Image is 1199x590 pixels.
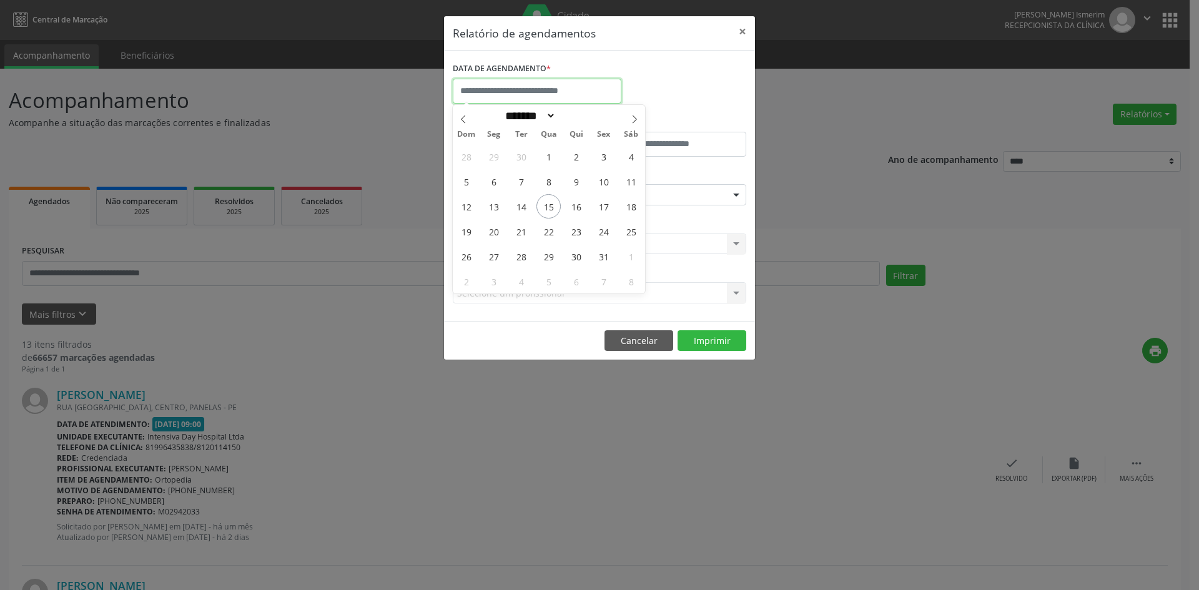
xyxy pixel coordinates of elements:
span: Outubro 2, 2025 [564,144,588,169]
span: Ter [508,130,535,139]
span: Sex [590,130,618,139]
span: Novembro 3, 2025 [481,269,506,293]
span: Setembro 30, 2025 [509,144,533,169]
select: Month [501,109,556,122]
span: Outubro 7, 2025 [509,169,533,194]
span: Outubro 29, 2025 [536,244,561,268]
span: Novembro 7, 2025 [591,269,616,293]
span: Outubro 5, 2025 [454,169,478,194]
span: Outubro 6, 2025 [481,169,506,194]
label: DATA DE AGENDAMENTO [453,59,551,79]
span: Outubro 18, 2025 [619,194,643,219]
span: Novembro 2, 2025 [454,269,478,293]
span: Qui [563,130,590,139]
span: Outubro 27, 2025 [481,244,506,268]
span: Outubro 28, 2025 [509,244,533,268]
span: Dom [453,130,480,139]
span: Seg [480,130,508,139]
span: Novembro 8, 2025 [619,269,643,293]
span: Outubro 24, 2025 [591,219,616,243]
span: Novembro 4, 2025 [509,269,533,293]
span: Outubro 16, 2025 [564,194,588,219]
h5: Relatório de agendamentos [453,25,596,41]
button: Imprimir [678,330,746,352]
span: Outubro 22, 2025 [536,219,561,243]
span: Outubro 1, 2025 [536,144,561,169]
span: Outubro 25, 2025 [619,219,643,243]
span: Outubro 19, 2025 [454,219,478,243]
span: Outubro 3, 2025 [591,144,616,169]
span: Outubro 13, 2025 [481,194,506,219]
span: Novembro 5, 2025 [536,269,561,293]
span: Novembro 6, 2025 [564,269,588,293]
button: Cancelar [604,330,673,352]
span: Outubro 11, 2025 [619,169,643,194]
span: Outubro 30, 2025 [564,244,588,268]
span: Outubro 20, 2025 [481,219,506,243]
span: Outubro 17, 2025 [591,194,616,219]
span: Outubro 15, 2025 [536,194,561,219]
span: Outubro 10, 2025 [591,169,616,194]
span: Outubro 4, 2025 [619,144,643,169]
span: Outubro 12, 2025 [454,194,478,219]
span: Outubro 21, 2025 [509,219,533,243]
span: Setembro 29, 2025 [481,144,506,169]
span: Novembro 1, 2025 [619,244,643,268]
span: Setembro 28, 2025 [454,144,478,169]
span: Outubro 14, 2025 [509,194,533,219]
span: Outubro 9, 2025 [564,169,588,194]
input: Year [556,109,597,122]
span: Outubro 8, 2025 [536,169,561,194]
span: Outubro 23, 2025 [564,219,588,243]
span: Outubro 26, 2025 [454,244,478,268]
span: Outubro 31, 2025 [591,244,616,268]
button: Close [730,16,755,47]
label: ATÉ [603,112,746,132]
span: Qua [535,130,563,139]
span: Sáb [618,130,645,139]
